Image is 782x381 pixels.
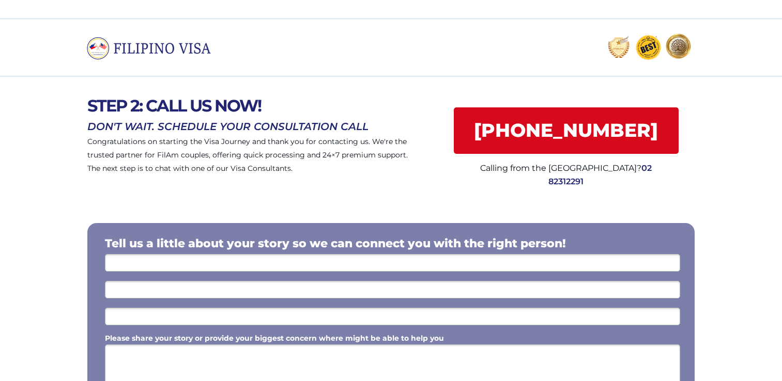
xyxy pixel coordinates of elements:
span: Calling from the [GEOGRAPHIC_DATA]? [480,163,641,173]
span: Please share your story or provide your biggest concern where might be able to help you [105,334,444,343]
span: Tell us a little about your story so we can connect you with the right person! [105,236,566,250]
span: STEP 2: CALL US NOW! [87,96,261,116]
span: DON'T WAIT. SCHEDULE YOUR CONSULTATION CALL [87,120,369,133]
span: [PHONE_NUMBER] [454,119,679,141]
a: [PHONE_NUMBER] [454,107,679,154]
span: Congratulations on starting the Visa Journey and thank you for contacting us. We're the trusted p... [87,137,408,173]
